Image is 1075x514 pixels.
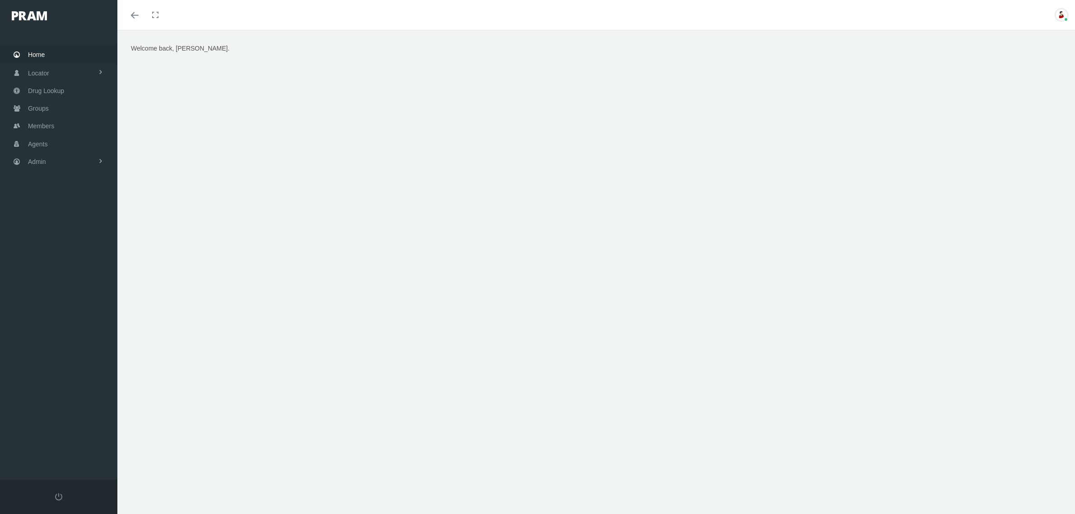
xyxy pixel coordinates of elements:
[131,45,229,52] span: Welcome back, [PERSON_NAME].
[1055,8,1068,22] img: S_Profile_Picture_701.jpg
[28,100,49,117] span: Groups
[28,65,49,82] span: Locator
[28,117,54,135] span: Members
[28,153,46,170] span: Admin
[12,11,47,20] img: PRAM_20_x_78.png
[28,136,48,153] span: Agents
[28,46,45,63] span: Home
[28,82,64,99] span: Drug Lookup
